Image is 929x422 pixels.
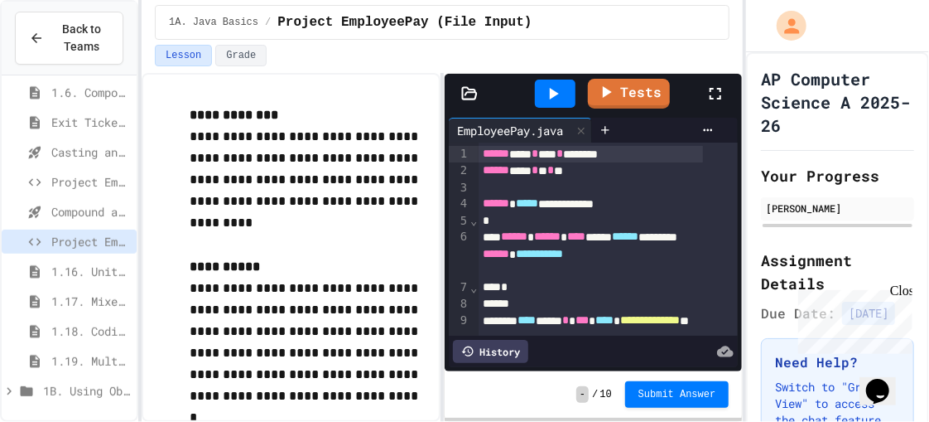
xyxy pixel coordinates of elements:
[449,296,469,313] div: 8
[51,352,130,370] span: 1.19. Multiple Choice Exercises for Unit 1a (1.1-1.6)
[449,213,469,230] div: 5
[449,229,469,279] div: 6
[51,233,130,250] span: Project EmployeePay (File Input)
[51,173,130,191] span: Project EmployeePay
[759,7,811,45] div: My Account
[859,356,912,405] iframe: chat widget
[469,214,478,227] span: Fold line
[761,67,914,137] h1: AP Computer Science A 2025-26
[51,263,130,280] span: 1.16. Unit Summary 1a (1.1-1.6)
[761,164,914,187] h2: Your Progress
[453,340,528,363] div: History
[449,180,469,196] div: 3
[766,201,909,216] div: [PERSON_NAME]
[51,143,130,161] span: Casting and Ranges of variables - Quiz
[449,122,571,139] div: EmployeePay.java
[599,388,611,401] span: 10
[215,45,267,66] button: Grade
[588,79,670,109] a: Tests
[15,12,123,65] button: Back to Teams
[761,249,914,295] h2: Assignment Details
[469,281,478,294] span: Fold line
[775,352,900,372] h3: Need Help?
[43,382,130,400] span: 1B. Using Objects
[7,7,114,105] div: Chat with us now!Close
[449,118,592,143] div: EmployeePay.java
[51,203,130,221] span: Compound assignment operators - Quiz
[155,45,212,66] button: Lesson
[592,388,598,401] span: /
[449,279,469,296] div: 7
[277,12,532,32] span: Project EmployeePay (File Input)
[449,196,469,212] div: 4
[761,303,835,323] span: Due Date:
[51,293,130,310] span: 1.17. Mixed Up Code Practice 1.1-1.6
[576,386,589,403] span: -
[54,21,109,56] span: Back to Teams
[449,162,469,179] div: 2
[51,84,130,101] span: 1.6. Compound Assignment Operators
[51,114,130,131] span: Exit Ticket 1.5-1.6
[169,16,258,29] span: 1A. Java Basics
[792,284,912,354] iframe: chat widget
[625,381,729,408] button: Submit Answer
[51,323,130,340] span: 1.18. Coding Practice 1a (1.1-1.6)
[449,146,469,162] div: 1
[265,16,271,29] span: /
[638,388,716,401] span: Submit Answer
[449,313,469,347] div: 9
